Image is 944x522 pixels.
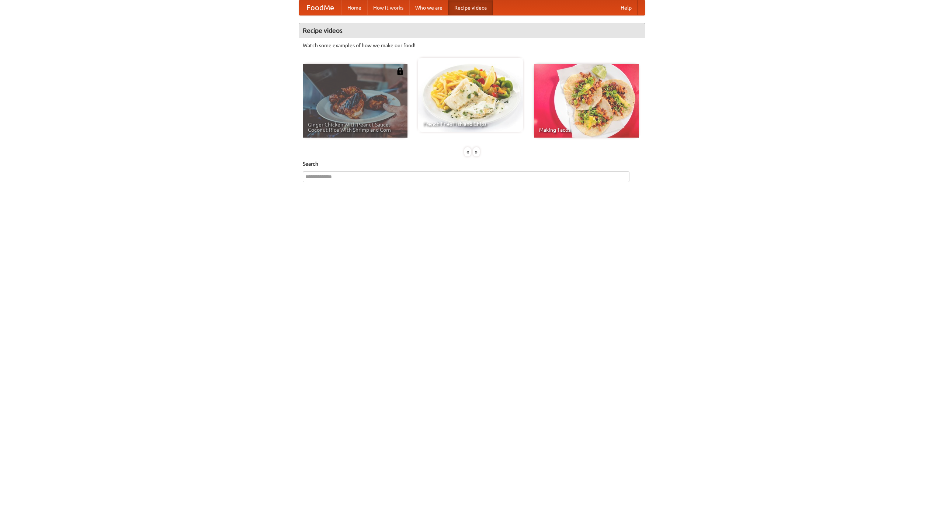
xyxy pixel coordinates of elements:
h4: Recipe videos [299,23,645,38]
p: Watch some examples of how we make our food! [303,42,641,49]
a: Recipe videos [448,0,493,15]
div: « [464,147,471,156]
a: Home [341,0,367,15]
img: 483408.png [396,68,404,75]
a: Making Tacos [534,64,639,138]
a: French Fries Fish and Chips [418,58,523,132]
a: Who we are [409,0,448,15]
span: French Fries Fish and Chips [423,121,518,127]
div: » [473,147,480,156]
a: Help [615,0,638,15]
h5: Search [303,160,641,167]
span: Making Tacos [539,127,634,132]
a: FoodMe [299,0,341,15]
a: How it works [367,0,409,15]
